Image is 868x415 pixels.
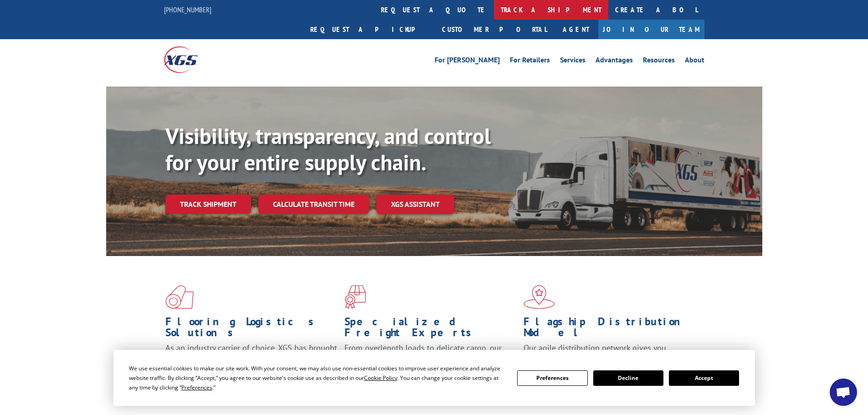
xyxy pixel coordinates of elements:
[524,316,696,343] h1: Flagship Distribution Model
[830,379,857,406] div: Open chat
[164,5,211,14] a: [PHONE_NUMBER]
[344,316,517,343] h1: Specialized Freight Experts
[165,122,491,176] b: Visibility, transparency, and control for your entire supply chain.
[303,20,435,39] a: Request a pickup
[669,370,739,386] button: Accept
[510,56,550,67] a: For Retailers
[165,316,338,343] h1: Flooring Logistics Solutions
[435,56,500,67] a: For [PERSON_NAME]
[376,195,454,214] a: XGS ASSISTANT
[524,285,555,309] img: xgs-icon-flagship-distribution-model-red
[113,350,755,406] div: Cookie Consent Prompt
[517,370,587,386] button: Preferences
[129,364,506,392] div: We use essential cookies to make our site work. With your consent, we may also use non-essential ...
[435,20,554,39] a: Customer Portal
[165,343,337,375] span: As an industry carrier of choice, XGS has brought innovation and dedication to flooring logistics...
[593,370,663,386] button: Decline
[554,20,598,39] a: Agent
[181,384,212,391] span: Preferences
[165,195,251,214] a: Track shipment
[524,343,691,364] span: Our agile distribution network gives you nationwide inventory management on demand.
[560,56,586,67] a: Services
[685,56,704,67] a: About
[344,343,517,383] p: From overlength loads to delicate cargo, our experienced staff knows the best way to move your fr...
[344,285,366,309] img: xgs-icon-focused-on-flooring-red
[165,285,194,309] img: xgs-icon-total-supply-chain-intelligence-red
[643,56,675,67] a: Resources
[596,56,633,67] a: Advantages
[364,374,397,382] span: Cookie Policy
[258,195,369,214] a: Calculate transit time
[598,20,704,39] a: Join Our Team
